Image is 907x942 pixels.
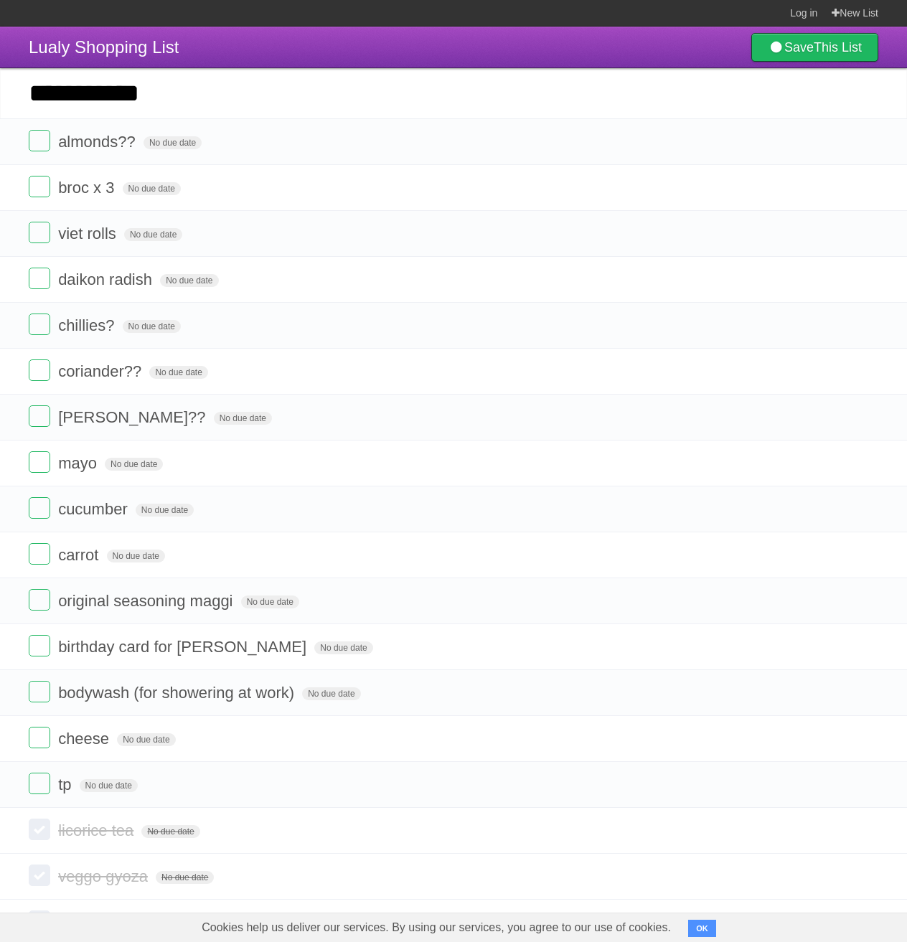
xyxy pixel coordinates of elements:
[58,362,145,380] span: coriander??
[29,222,50,243] label: Done
[29,405,50,427] label: Done
[105,458,163,471] span: No due date
[302,687,360,700] span: No due date
[58,546,102,564] span: carrot
[751,33,878,62] a: SaveThis List
[58,638,310,656] span: birthday card for [PERSON_NAME]
[58,684,298,702] span: bodywash (for showering at work)
[58,454,100,472] span: mayo
[107,550,165,562] span: No due date
[58,133,139,151] span: almonds??
[29,727,50,748] label: Done
[124,228,182,241] span: No due date
[58,270,156,288] span: daikon radish
[29,497,50,519] label: Done
[58,316,118,334] span: chillies?
[29,451,50,473] label: Done
[58,408,209,426] span: [PERSON_NAME]??
[29,314,50,335] label: Done
[80,779,138,792] span: No due date
[214,412,272,425] span: No due date
[814,40,862,55] b: This List
[29,268,50,289] label: Done
[58,776,75,793] span: tp
[29,681,50,702] label: Done
[136,504,194,517] span: No due date
[29,865,50,886] label: Done
[123,320,181,333] span: No due date
[29,359,50,381] label: Done
[241,595,299,608] span: No due date
[58,730,113,748] span: cheese
[688,920,716,937] button: OK
[29,773,50,794] label: Done
[141,825,199,838] span: No due date
[314,641,372,654] span: No due date
[144,136,202,149] span: No due date
[58,867,151,885] span: veggo gyoza
[58,225,120,242] span: viet rolls
[29,910,50,932] label: Done
[187,913,685,942] span: Cookies help us deliver our services. By using our services, you agree to our use of cookies.
[29,130,50,151] label: Done
[58,179,118,197] span: broc x 3
[123,182,181,195] span: No due date
[29,37,179,57] span: Lualy Shopping List
[29,176,50,197] label: Done
[58,592,236,610] span: original seasoning maggi
[149,366,207,379] span: No due date
[58,500,131,518] span: cucumber
[29,635,50,656] label: Done
[160,274,218,287] span: No due date
[29,589,50,611] label: Done
[117,733,175,746] span: No due date
[29,543,50,565] label: Done
[58,821,137,839] span: licorice tea
[156,871,214,884] span: No due date
[29,819,50,840] label: Done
